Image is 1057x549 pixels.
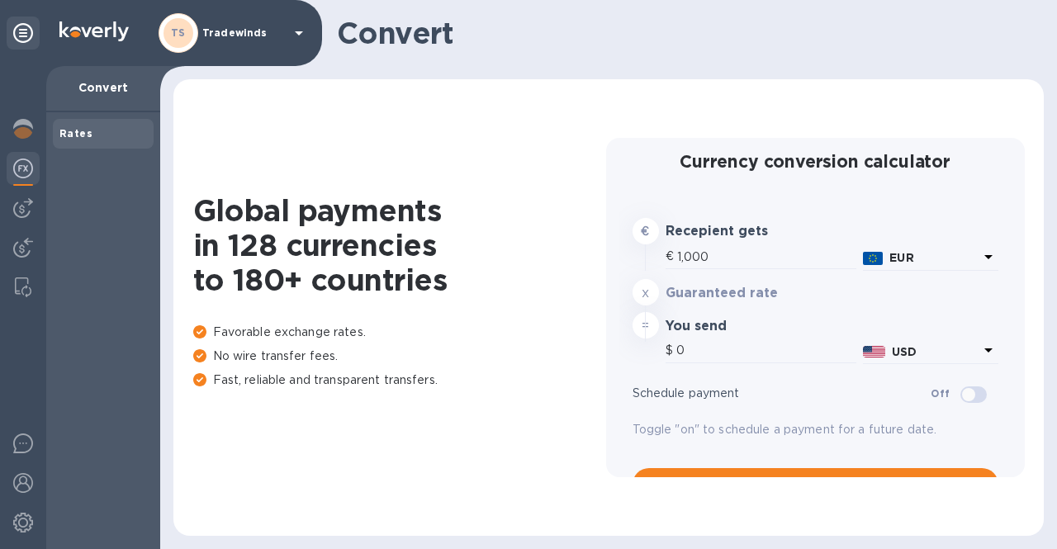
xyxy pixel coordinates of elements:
[633,151,998,172] h2: Currency conversion calculator
[666,319,814,334] h3: You send
[7,17,40,50] div: Unpin categories
[641,225,649,238] strong: €
[59,127,92,140] b: Rates
[193,193,606,297] h1: Global payments in 128 currencies to 180+ countries
[193,372,606,389] p: Fast, reliable and transparent transfers.
[646,475,985,495] span: Pay FX bill
[171,26,186,39] b: TS
[633,279,659,305] div: x
[892,345,917,358] b: USD
[13,159,33,178] img: Foreign exchange
[337,16,1031,50] h1: Convert
[677,244,857,269] input: Amount
[633,385,931,402] p: Schedule payment
[666,286,814,301] h3: Guaranteed rate
[666,224,814,239] h3: Recepient gets
[863,346,885,357] img: USD
[676,338,857,363] input: Amount
[193,324,606,341] p: Favorable exchange rates.
[889,251,913,264] b: EUR
[633,312,659,338] div: =
[59,79,147,96] p: Convert
[666,338,676,363] div: $
[59,21,129,41] img: Logo
[666,244,677,269] div: €
[633,468,998,501] button: Pay FX bill
[633,421,998,438] p: Toggle "on" to schedule a payment for a future date.
[202,27,285,39] p: Tradewinds
[193,348,606,365] p: No wire transfer fees.
[931,387,950,400] b: Off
